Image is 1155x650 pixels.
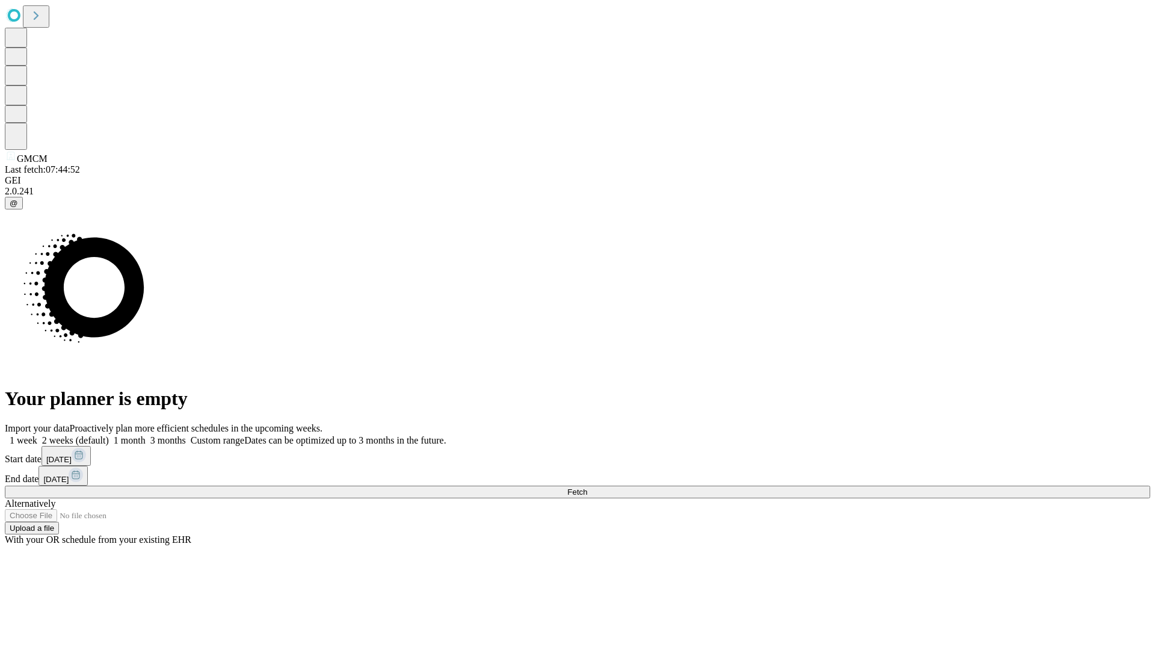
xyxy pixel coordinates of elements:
[17,153,48,164] span: GMCM
[5,522,59,534] button: Upload a file
[5,388,1150,410] h1: Your planner is empty
[42,435,109,445] span: 2 weeks (default)
[5,498,55,509] span: Alternatively
[244,435,446,445] span: Dates can be optimized up to 3 months in the future.
[70,423,322,433] span: Proactively plan more efficient schedules in the upcoming weeks.
[5,164,80,175] span: Last fetch: 07:44:52
[5,197,23,209] button: @
[10,435,37,445] span: 1 week
[5,186,1150,197] div: 2.0.241
[191,435,244,445] span: Custom range
[5,446,1150,466] div: Start date
[5,175,1150,186] div: GEI
[5,423,70,433] span: Import your data
[5,534,191,545] span: With your OR schedule from your existing EHR
[150,435,186,445] span: 3 months
[10,199,18,208] span: @
[42,446,91,466] button: [DATE]
[5,486,1150,498] button: Fetch
[5,466,1150,486] div: End date
[38,466,88,486] button: [DATE]
[46,455,72,464] span: [DATE]
[567,487,587,497] span: Fetch
[43,475,69,484] span: [DATE]
[114,435,146,445] span: 1 month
